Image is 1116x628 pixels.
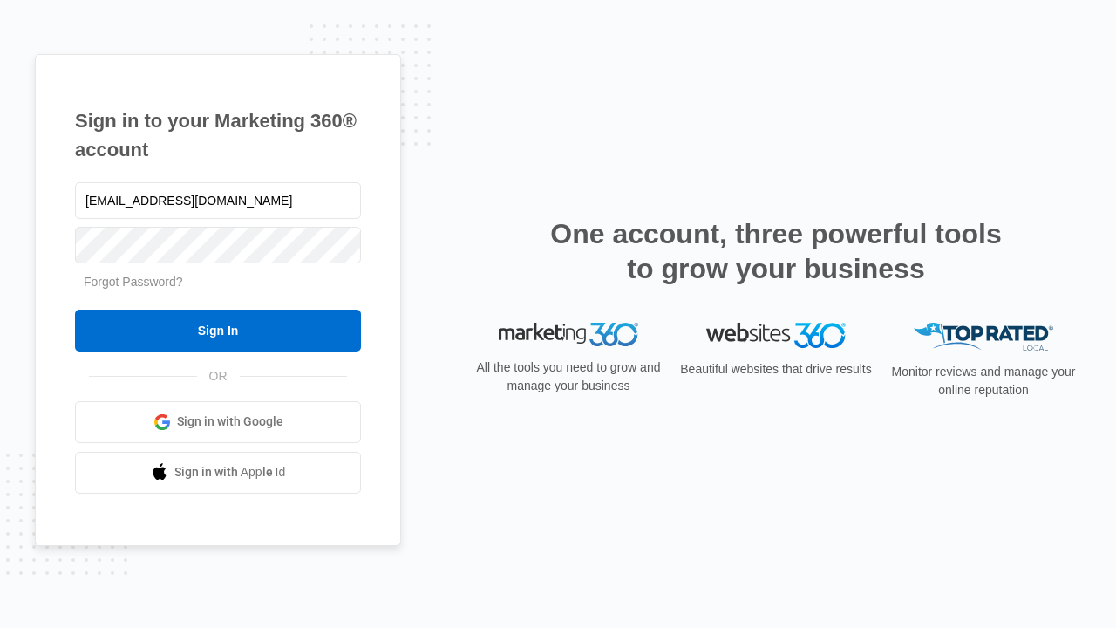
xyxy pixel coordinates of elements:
[706,323,846,348] img: Websites 360
[75,401,361,443] a: Sign in with Google
[545,216,1007,286] h2: One account, three powerful tools to grow your business
[197,367,240,386] span: OR
[177,413,283,431] span: Sign in with Google
[499,323,638,347] img: Marketing 360
[75,310,361,352] input: Sign In
[678,360,874,379] p: Beautiful websites that drive results
[914,323,1053,352] img: Top Rated Local
[886,363,1081,399] p: Monitor reviews and manage your online reputation
[471,358,666,395] p: All the tools you need to grow and manage your business
[174,463,286,481] span: Sign in with Apple Id
[75,452,361,494] a: Sign in with Apple Id
[75,106,361,164] h1: Sign in to your Marketing 360® account
[75,182,361,219] input: Email
[84,275,183,289] a: Forgot Password?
